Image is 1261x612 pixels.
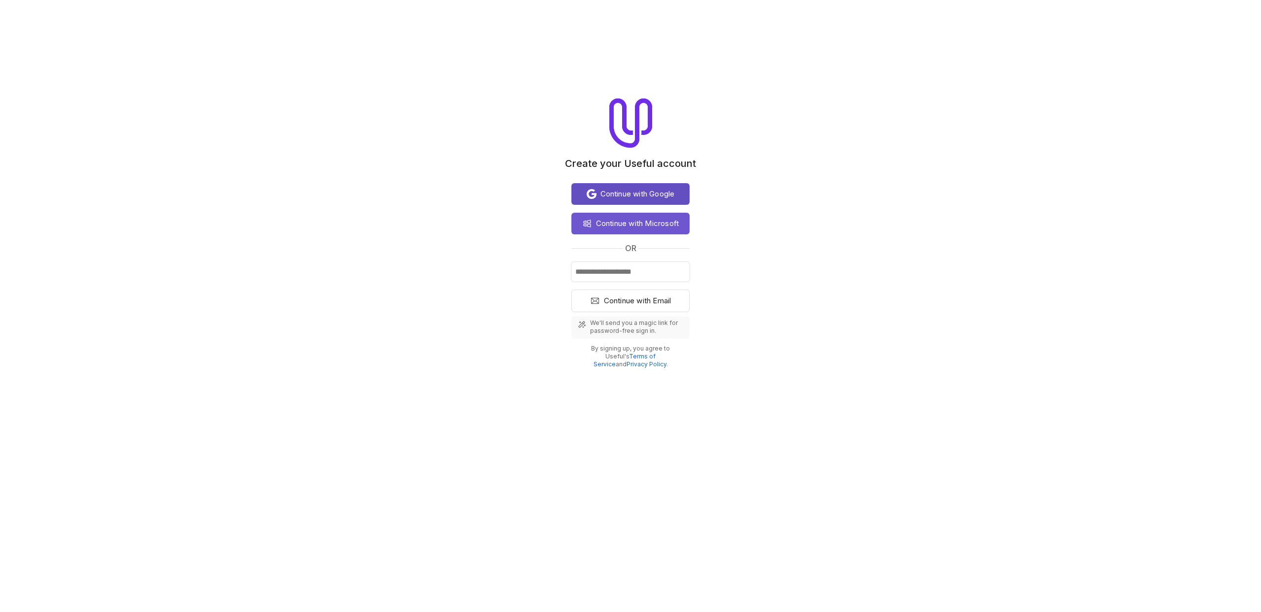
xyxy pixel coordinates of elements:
[565,158,696,169] h1: Create your Useful account
[600,188,675,200] span: Continue with Google
[627,360,666,368] a: Privacy Policy
[604,295,671,307] span: Continue with Email
[571,183,690,205] button: Continue with Google
[571,262,690,282] input: Email
[579,345,682,368] p: By signing up, you agree to Useful's and .
[596,218,679,229] span: Continue with Microsoft
[571,213,690,234] button: Continue with Microsoft
[590,319,684,335] span: We'll send you a magic link for password-free sign in.
[571,290,690,312] button: Continue with Email
[625,242,636,254] span: or
[594,353,656,368] a: Terms of Service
